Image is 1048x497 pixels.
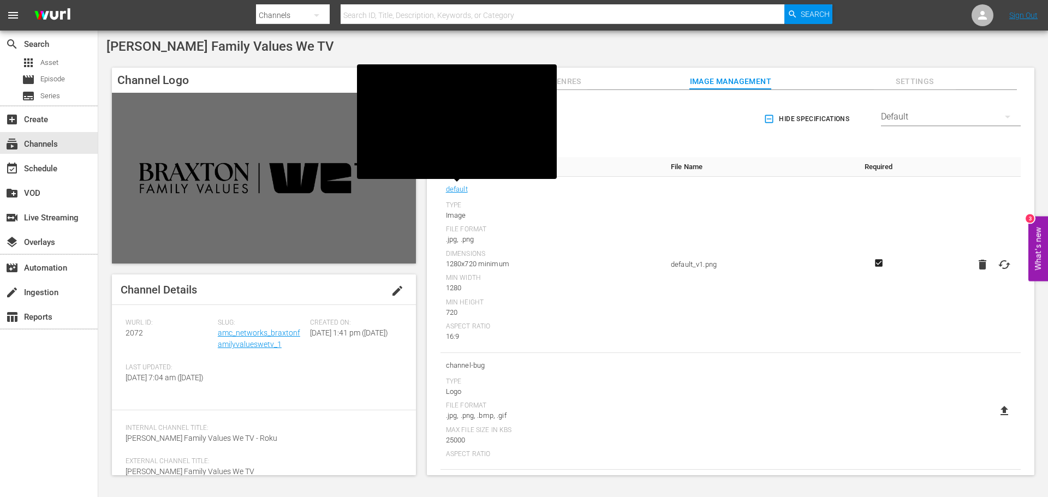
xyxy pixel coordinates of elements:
[665,157,855,177] th: File Name
[446,402,660,410] div: File Format
[5,162,19,175] span: Schedule
[310,328,388,337] span: [DATE] 1:41 pm ([DATE])
[446,307,660,318] div: 720
[121,283,197,296] span: Channel Details
[126,319,212,327] span: Wurl ID:
[446,358,660,373] span: channel-bug
[665,177,855,353] td: default_v1.png
[5,38,19,51] span: Search
[391,284,404,297] span: edit
[26,3,79,28] img: ans4CAIJ8jUAAAAAAAAAAAAAAAAAAAAAAAAgQb4GAAAAAAAAAAAAAAAAAAAAAAAAJMjXAAAAAAAAAAAAAAAAAAAAAAAAgAT5G...
[881,101,1021,132] div: Default
[384,278,410,304] button: edit
[40,74,65,85] span: Episode
[446,426,660,435] div: Max File Size In Kbs
[446,283,660,294] div: 1280
[446,210,660,221] div: Image
[5,310,19,324] span: Reports
[446,450,660,459] div: Aspect Ratio
[5,113,19,126] span: Create
[446,250,660,259] div: Dimensions
[1026,214,1034,223] div: 3
[126,424,397,433] span: Internal Channel Title:
[1028,216,1048,281] button: Open Feedback Widget
[874,75,956,88] span: Settings
[446,259,660,270] div: 1280x720 minimum
[126,457,397,466] span: External Channel Title:
[446,386,660,397] div: Logo
[766,113,849,125] span: Hide Specifications
[446,234,660,245] div: .jpg, .png
[126,363,212,372] span: Last Updated:
[126,434,277,442] span: [PERSON_NAME] Family Values We TV - Roku
[218,319,305,327] span: Slug:
[7,9,20,22] span: menu
[446,378,660,386] div: Type
[5,286,19,299] span: Ingestion
[784,4,832,24] button: Search
[5,236,19,249] span: Overlays
[22,56,35,69] span: Asset
[106,39,334,54] span: [PERSON_NAME] Family Values We TV
[22,89,35,103] span: Series
[446,435,660,446] div: 25000
[446,410,660,421] div: .jpg, .png, .bmp, .gif
[5,187,19,200] span: VOD
[446,331,660,342] div: 16:9
[446,298,660,307] div: Min Height
[872,258,885,268] svg: Required
[446,322,660,331] div: Aspect Ratio
[40,91,60,101] span: Series
[689,75,771,88] span: Image Management
[40,57,58,68] span: Asset
[126,467,254,476] span: [PERSON_NAME] Family Values We TV
[218,328,300,349] a: amc_networks_braxtonfamilyvalueswetv_1
[5,137,19,151] span: Channels
[446,182,468,196] a: default
[446,274,660,283] div: Min Width
[126,373,204,382] span: [DATE] 7:04 am ([DATE])
[1009,11,1038,20] a: Sign Out
[22,73,35,86] span: Episode
[5,261,19,274] span: movie_filter
[446,225,660,234] div: File Format
[310,319,397,327] span: Created On:
[446,201,660,210] div: Type
[112,93,416,264] img: Braxton Family Values We TV
[5,211,19,224] span: Live Streaming
[112,68,416,93] h4: Channel Logo
[801,4,830,24] span: Search
[446,475,660,489] span: Bits Tile
[126,328,143,337] span: 2072
[761,104,854,134] button: Hide Specifications
[855,157,902,177] th: Required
